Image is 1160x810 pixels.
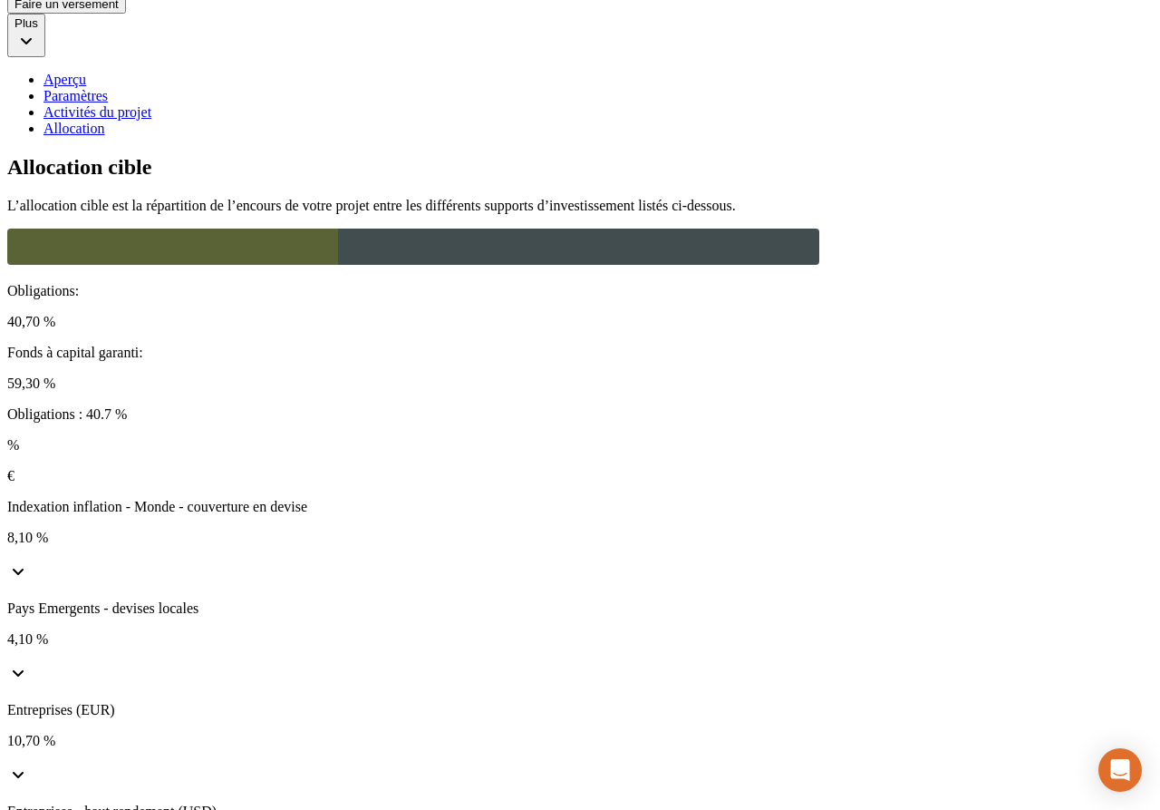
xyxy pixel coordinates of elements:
[43,88,1153,104] a: Paramètres
[7,600,1153,617] p: Pays Emergents - devises locales
[7,499,1153,515] p: Indexation inflation - Monde - couverture en devise
[7,733,1153,749] p: 10,70 %
[7,437,1153,454] p: %
[7,314,1153,330] p: 40,70 %
[7,702,1153,718] p: Entreprises (EUR)
[7,155,1153,180] h2: Allocation cible
[7,631,1153,648] p: 4,10 %
[7,530,1153,546] p: 8,10 %
[7,345,1153,361] p: Fonds à capital garanti :
[7,376,1153,392] p: 59,30 %
[7,14,45,57] button: Plus
[43,104,1153,121] a: Activités du projet
[43,72,1153,88] a: Aperçu
[14,16,38,30] div: Plus
[7,198,1153,214] p: L’allocation cible est la répartition de l’encours de votre projet entre les différents supports ...
[7,406,1153,423] p: Obligations : 40.7 %
[7,468,1153,484] p: €
[43,121,1153,137] a: Allocation
[7,283,1153,299] p: Obligations :
[1098,748,1142,792] div: Open Intercom Messenger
